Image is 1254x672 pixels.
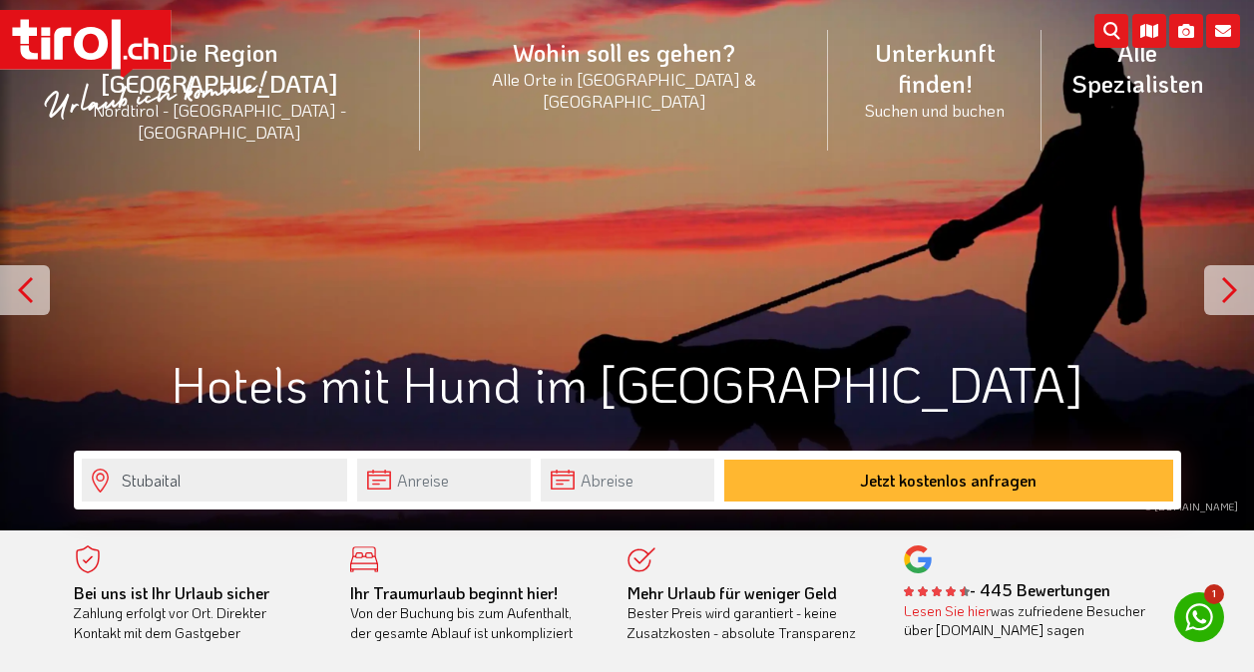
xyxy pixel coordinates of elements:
i: Karte öffnen [1132,14,1166,48]
small: Suchen und buchen [852,99,1017,121]
input: Anreise [357,459,531,502]
small: Nordtirol - [GEOGRAPHIC_DATA] - [GEOGRAPHIC_DATA] [44,99,396,143]
input: Abreise [541,459,714,502]
button: Jetzt kostenlos anfragen [724,460,1173,502]
div: was zufriedene Besucher über [DOMAIN_NAME] sagen [904,601,1151,640]
div: Zahlung erfolgt vor Ort. Direkter Kontakt mit dem Gastgeber [74,583,321,643]
b: Bei uns ist Ihr Urlaub sicher [74,582,269,603]
input: Wo soll's hingehen? [82,459,347,502]
h1: Hotels mit Hund im [GEOGRAPHIC_DATA] [74,356,1181,411]
a: Wohin soll es gehen?Alle Orte in [GEOGRAPHIC_DATA] & [GEOGRAPHIC_DATA] [420,15,829,134]
b: - 445 Bewertungen [904,579,1110,600]
a: Lesen Sie hier [904,601,991,620]
a: 1 [1174,592,1224,642]
a: Die Region [GEOGRAPHIC_DATA]Nordtirol - [GEOGRAPHIC_DATA] - [GEOGRAPHIC_DATA] [20,15,420,166]
small: Alle Orte in [GEOGRAPHIC_DATA] & [GEOGRAPHIC_DATA] [444,68,805,112]
span: 1 [1204,584,1224,604]
div: Bester Preis wird garantiert - keine Zusatzkosten - absolute Transparenz [627,583,875,643]
a: Alle Spezialisten [1042,15,1234,121]
a: Unterkunft finden!Suchen und buchen [828,15,1041,143]
b: Ihr Traumurlaub beginnt hier! [350,582,558,603]
div: Von der Buchung bis zum Aufenthalt, der gesamte Ablauf ist unkompliziert [350,583,598,643]
b: Mehr Urlaub für weniger Geld [627,582,837,603]
i: Kontakt [1206,14,1240,48]
i: Fotogalerie [1169,14,1203,48]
